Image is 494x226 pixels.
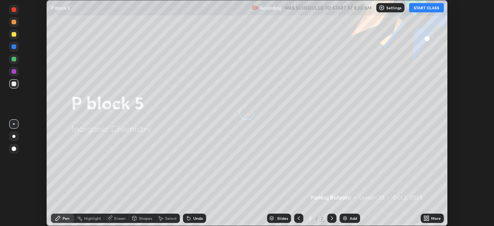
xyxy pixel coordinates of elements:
div: More [431,216,441,220]
div: Slides [277,216,288,220]
img: recording.375f2c34.svg [252,5,258,11]
p: P block 5 [51,5,70,11]
div: Select [165,216,177,220]
p: Recording [260,5,281,11]
div: Add [350,216,357,220]
p: Settings [386,6,401,10]
div: / [316,216,318,221]
div: Pen [63,216,69,220]
div: Eraser [114,216,126,220]
div: 2 [320,215,324,222]
div: Undo [193,216,203,220]
img: add-slide-button [342,215,348,221]
div: 2 [306,216,314,221]
h5: WAS SCHEDULED TO START AT 8:20 AM [284,4,372,11]
button: START CLASS [409,3,444,12]
div: Shapes [139,216,152,220]
img: class-settings-icons [379,5,385,11]
div: Highlight [84,216,101,220]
